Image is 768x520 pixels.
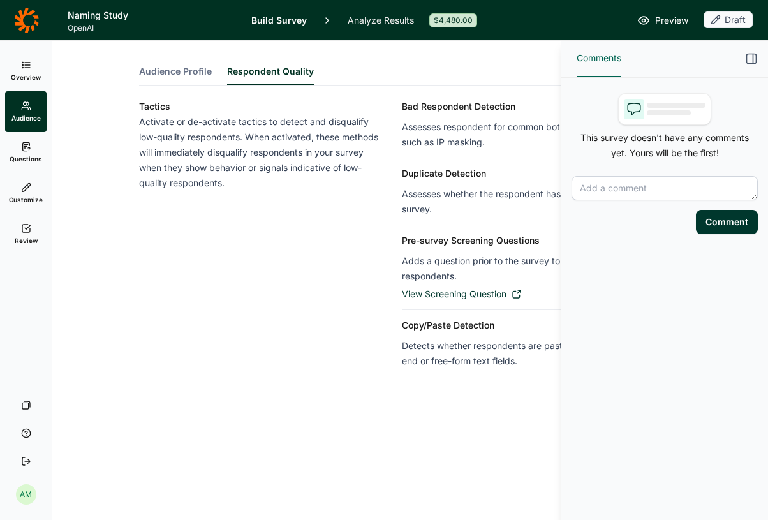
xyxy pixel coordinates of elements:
a: Audience [5,91,47,132]
span: Pre-survey Screening Questions [402,233,540,248]
button: Comment [696,210,758,234]
p: Assesses respondent for common bot and spam tactics, such as IP masking. [402,119,649,150]
a: Review [5,214,47,255]
p: Assesses whether the respondent has already taken the survey. [402,186,649,217]
div: Draft [704,11,753,28]
span: Comments [577,50,621,66]
div: $4,480.00 [429,13,477,27]
span: Tactics [139,101,170,112]
button: Draft [704,11,753,29]
span: Preview [655,13,688,28]
span: Overview [11,73,41,82]
p: Activate or de-activate tactics to detect and disqualify low-quality respondents. When activated,... [139,114,387,191]
span: Bad Respondent Detection [402,99,515,114]
p: Detects whether respondents are pasting text into open-end or free-form text fields. [402,338,649,369]
span: Questions [10,154,42,163]
div: AM [16,484,36,505]
p: Adds a question prior to the survey to detect low-quality respondents. [402,253,649,284]
a: Preview [637,13,688,28]
a: Customize [5,173,47,214]
h1: Naming Study [68,8,236,23]
button: View Screening Question [402,286,522,302]
span: Customize [9,195,43,204]
span: Audience Profile [139,65,212,78]
span: Copy/Paste Detection [402,318,494,333]
button: Respondent Quality [227,65,314,85]
button: Comments [577,40,621,77]
span: Duplicate Detection [402,166,486,181]
span: OpenAI [68,23,236,33]
span: Audience [11,114,41,123]
p: This survey doesn't have any comments yet. Yours will be the first! [572,130,758,161]
span: Review [15,236,38,245]
a: Overview [5,50,47,91]
a: Questions [5,132,47,173]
